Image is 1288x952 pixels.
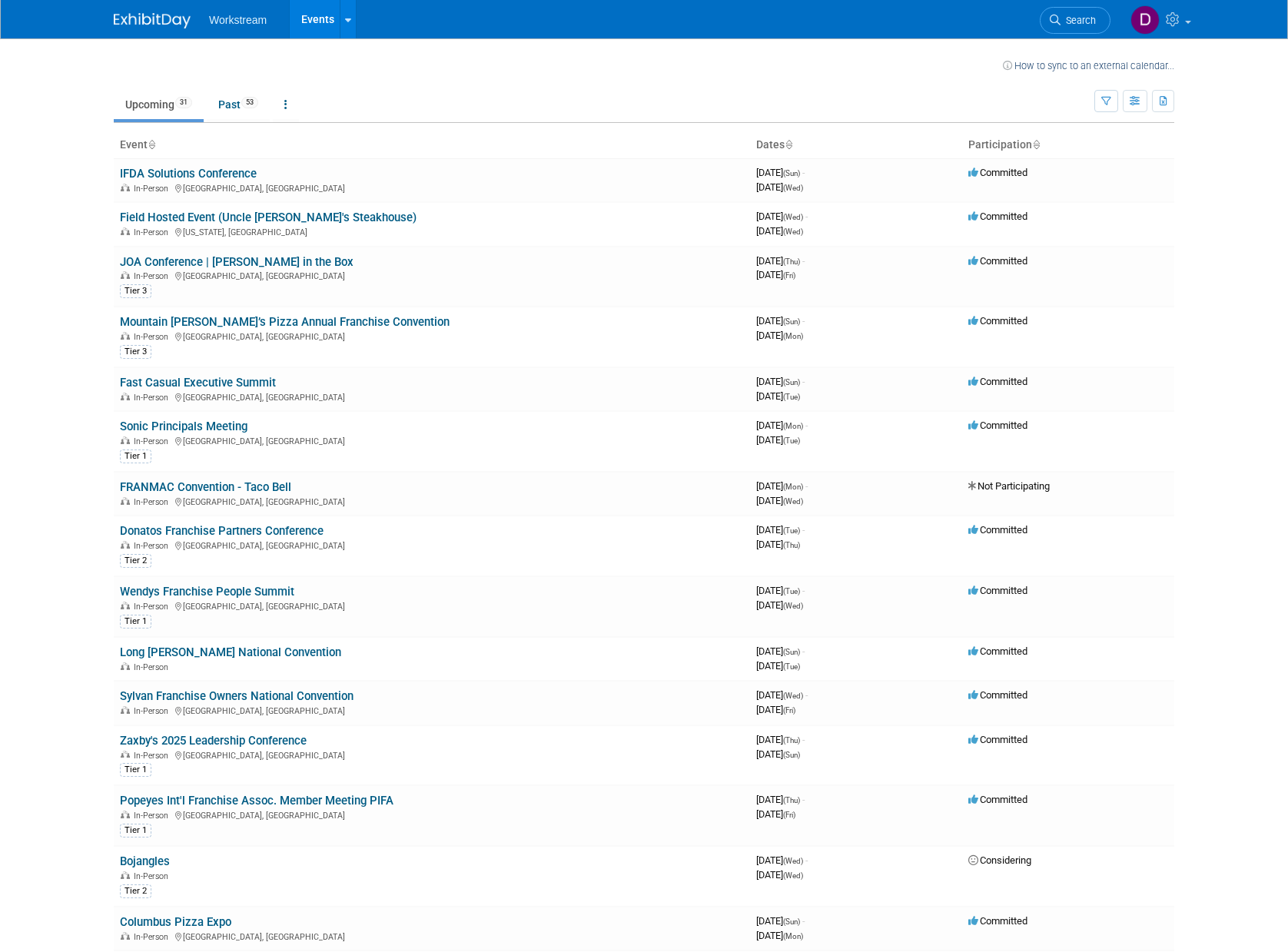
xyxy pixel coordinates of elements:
span: (Sun) [783,751,800,759]
span: In-Person [134,393,173,403]
span: [DATE] [756,255,805,267]
a: Columbus Pizza Expo [120,915,231,929]
div: Tier 3 [120,345,151,359]
span: (Thu) [783,257,800,266]
span: (Tue) [783,662,800,671]
span: (Wed) [783,213,803,221]
a: Long [PERSON_NAME] National Convention [120,645,341,659]
span: In-Person [134,184,173,194]
span: (Wed) [783,692,803,700]
img: In-Person Event [121,706,130,714]
img: In-Person Event [121,871,130,879]
span: Workstream [209,14,267,26]
div: Tier 2 [120,554,151,568]
span: (Sun) [783,378,800,386]
span: Committed [968,211,1027,222]
span: Committed [968,734,1027,745]
a: Field Hosted Event (Uncle [PERSON_NAME]'s Steakhouse) [120,211,417,224]
span: In-Person [134,811,173,821]
th: Event [114,132,750,158]
div: [GEOGRAPHIC_DATA], [GEOGRAPHIC_DATA] [120,704,744,716]
span: - [805,854,808,866]
span: - [802,915,805,927]
img: In-Person Event [121,393,130,400]
span: Committed [968,420,1027,431]
div: [GEOGRAPHIC_DATA], [GEOGRAPHIC_DATA] [120,495,744,507]
span: - [802,315,805,327]
img: In-Person Event [121,602,130,609]
span: (Mon) [783,422,803,430]
span: Committed [968,645,1027,657]
div: Tier 1 [120,615,151,629]
div: [GEOGRAPHIC_DATA], [GEOGRAPHIC_DATA] [120,539,744,551]
a: Sylvan Franchise Owners National Convention [120,689,354,703]
a: JOA Conference | [PERSON_NAME] in the Box [120,255,354,269]
span: Not Participating [968,480,1050,492]
a: Sort by Start Date [785,138,792,151]
a: Upcoming31 [114,90,204,119]
span: In-Person [134,932,173,942]
img: In-Person Event [121,751,130,758]
span: (Tue) [783,526,800,535]
span: - [802,376,805,387]
span: [DATE] [756,854,808,866]
span: (Wed) [783,871,803,880]
th: Participation [962,132,1174,158]
span: In-Person [134,497,173,507]
span: [DATE] [756,585,805,596]
span: (Sun) [783,169,800,177]
span: - [802,794,805,805]
a: FRANMAC Convention - Taco Bell [120,480,291,494]
img: In-Person Event [121,932,130,940]
span: [DATE] [756,539,800,550]
span: (Tue) [783,436,800,445]
div: [GEOGRAPHIC_DATA], [GEOGRAPHIC_DATA] [120,390,744,403]
span: [DATE] [756,181,803,193]
span: [DATE] [756,794,805,805]
span: Search [1061,15,1096,26]
span: [DATE] [756,225,803,237]
img: In-Person Event [121,184,130,191]
span: In-Person [134,271,173,281]
img: In-Person Event [121,227,130,235]
span: - [802,255,805,267]
div: [GEOGRAPHIC_DATA], [GEOGRAPHIC_DATA] [120,434,744,446]
span: (Fri) [783,706,795,715]
img: In-Person Event [121,662,130,670]
div: [GEOGRAPHIC_DATA], [GEOGRAPHIC_DATA] [120,599,744,612]
img: In-Person Event [121,811,130,818]
span: (Thu) [783,796,800,804]
span: [DATE] [756,704,795,715]
span: (Thu) [783,736,800,745]
span: (Tue) [783,393,800,401]
a: Wendys Franchise People Summit [120,585,294,599]
span: [DATE] [756,167,805,178]
span: [DATE] [756,376,805,387]
span: (Fri) [783,271,795,280]
span: (Wed) [783,497,803,506]
span: - [802,585,805,596]
span: (Fri) [783,811,795,819]
span: [DATE] [756,495,803,506]
img: In-Person Event [121,332,130,340]
span: [DATE] [756,420,808,431]
span: (Wed) [783,184,803,192]
span: [DATE] [756,524,805,536]
span: - [802,734,805,745]
span: Committed [968,255,1027,267]
span: (Wed) [783,602,803,610]
span: [DATE] [756,269,795,280]
span: In-Person [134,662,173,672]
a: Search [1040,7,1110,34]
span: Committed [968,167,1027,178]
div: Tier 3 [120,284,151,298]
span: (Mon) [783,332,803,340]
span: 53 [241,97,258,108]
span: [DATE] [756,689,808,701]
span: - [802,167,805,178]
span: [DATE] [756,915,805,927]
span: (Sun) [783,917,800,926]
a: Donatos Franchise Partners Conference [120,524,324,538]
span: [DATE] [756,599,803,611]
span: Committed [968,376,1027,387]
